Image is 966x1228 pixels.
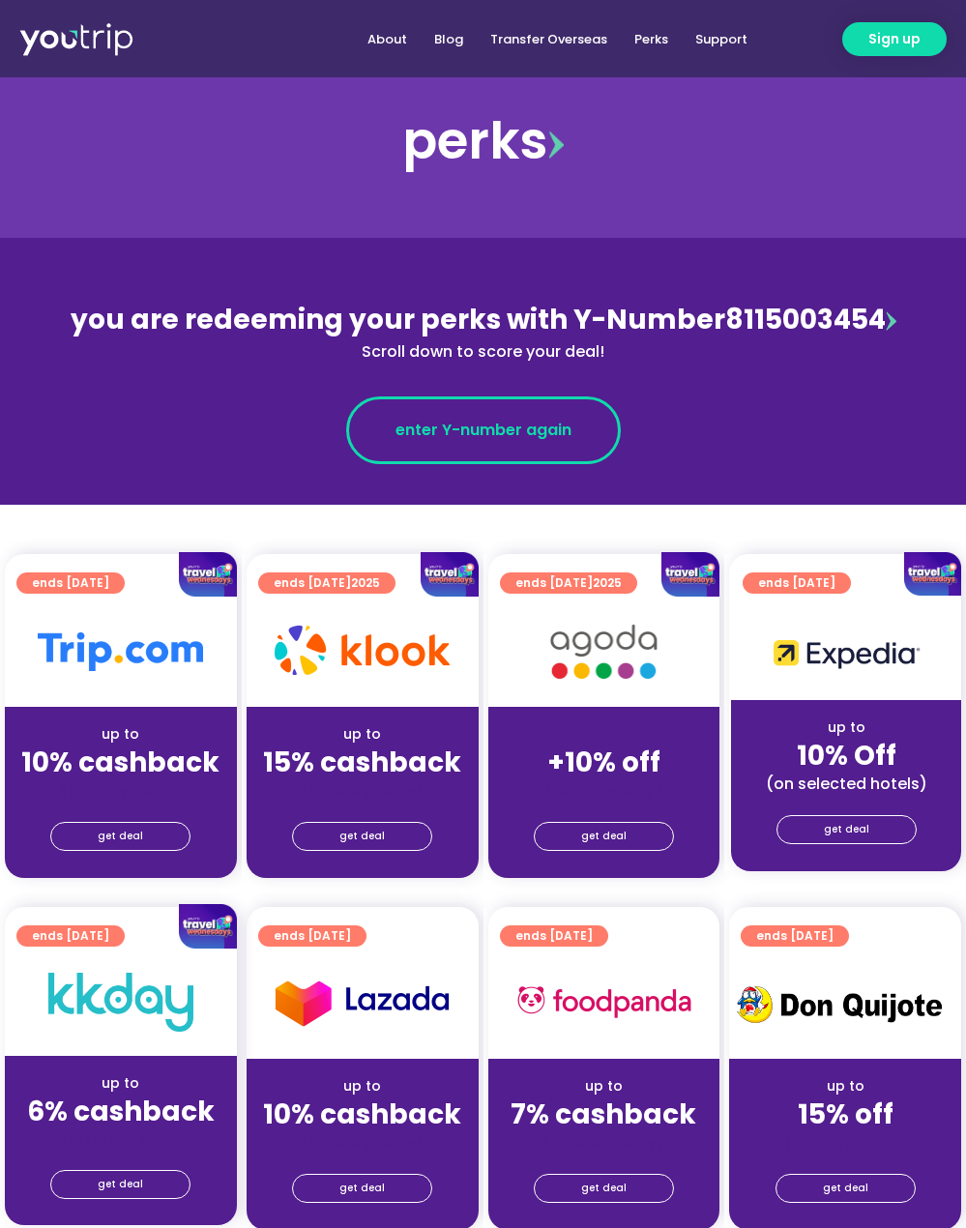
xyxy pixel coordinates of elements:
[346,396,621,464] a: enter Y-number again
[421,21,477,57] a: Blog
[262,724,463,745] div: up to
[21,744,220,781] strong: 10% cashback
[292,1174,432,1203] a: get deal
[205,21,761,57] nav: Menu
[504,1132,705,1153] div: (for stays only)
[776,1174,916,1203] a: get deal
[274,925,351,947] span: ends [DATE]
[534,1174,674,1203] a: get deal
[776,815,917,844] a: get deal
[682,21,761,57] a: Support
[621,21,682,57] a: Perks
[581,1175,627,1202] span: get deal
[20,724,221,745] div: up to
[746,717,946,738] div: up to
[504,780,705,801] div: (for stays only)
[745,1076,946,1096] div: up to
[395,419,571,442] span: enter Y-number again
[50,822,190,851] a: get deal
[64,300,903,364] div: 8115003454
[354,21,421,57] a: About
[339,823,385,850] span: get deal
[824,816,869,843] span: get deal
[741,925,849,947] a: ends [DATE]
[263,1096,461,1133] strong: 10% cashback
[258,925,366,947] a: ends [DATE]
[339,1175,385,1202] span: get deal
[292,822,432,851] a: get deal
[823,1175,868,1202] span: get deal
[20,1073,221,1094] div: up to
[262,1132,463,1153] div: (for stays only)
[511,1096,696,1133] strong: 7% cashback
[263,744,461,781] strong: 15% cashback
[798,1096,893,1133] strong: 15% off
[27,1093,215,1130] strong: 6% cashback
[477,21,621,57] a: Transfer Overseas
[756,925,834,947] span: ends [DATE]
[581,823,627,850] span: get deal
[98,823,143,850] span: get deal
[868,29,921,49] span: Sign up
[262,780,463,801] div: (for stays only)
[515,925,593,947] span: ends [DATE]
[586,724,622,744] span: up to
[797,737,896,775] strong: 10% Off
[50,1170,190,1199] a: get deal
[746,774,946,794] div: (on selected hotels)
[71,301,725,338] span: you are redeeming your perks with Y-Number
[20,780,221,801] div: (for stays only)
[842,22,947,56] a: Sign up
[64,340,903,364] div: Scroll down to score your deal!
[98,1171,143,1198] span: get deal
[547,744,660,781] strong: +10% off
[534,822,674,851] a: get deal
[262,1076,463,1096] div: up to
[504,1076,705,1096] div: up to
[20,1129,221,1150] div: (for stays only)
[500,925,608,947] a: ends [DATE]
[745,1132,946,1153] div: (for stays only)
